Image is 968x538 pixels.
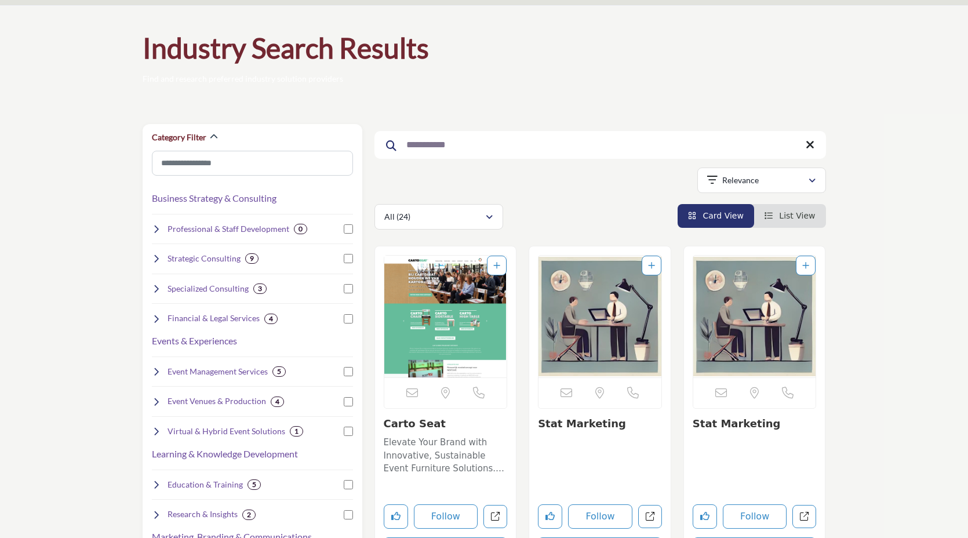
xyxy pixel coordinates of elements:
[168,395,266,407] h4: Event Venues & Production : Physical spaces and production services for live events.
[258,285,262,293] b: 3
[143,73,343,85] p: Find and research preferred industry solution providers
[344,284,353,293] input: Select Specialized Consulting checkbox
[802,261,809,270] a: Add To List
[247,511,251,519] b: 2
[152,151,353,176] input: Search Category
[779,211,815,220] span: List View
[143,30,429,66] h1: Industry Search Results
[538,417,626,430] a: Stat Marketing
[538,417,662,430] h3: Stat Marketing
[271,397,284,407] div: 4 Results For Event Venues & Production
[693,256,816,377] img: Stat Marketing
[344,314,353,323] input: Select Financial & Legal Services checkbox
[765,211,816,220] a: View List
[294,427,299,435] b: 1
[299,225,303,233] b: 0
[693,504,717,529] button: Like listing
[152,191,276,205] button: Business Strategy & Consulting
[248,479,261,490] div: 5 Results For Education & Training
[538,256,661,377] a: Open Listing in new tab
[168,283,249,295] h4: Specialized Consulting : Product strategy, speaking, and niche services.
[538,256,661,377] img: Stat Marketing
[264,314,278,324] div: 4 Results For Financial & Legal Services
[152,334,237,348] button: Events & Experiences
[242,510,256,520] div: 2 Results For Research & Insights
[168,366,268,377] h4: Event Management Services : Planning, logistics, and event registration.
[693,256,816,377] a: Open Listing in new tab
[384,256,507,377] a: Open Listing in new tab
[168,223,289,235] h4: Professional & Staff Development : Training, coaching, and leadership programs.
[568,504,632,529] button: Follow
[678,204,754,228] li: Card View
[384,417,446,430] a: Carto Seat
[697,168,826,193] button: Relevance
[688,211,744,220] a: View Card
[168,479,243,490] h4: Education & Training : Courses, workshops, and skill development.
[344,254,353,263] input: Select Strategic Consulting checkbox
[168,312,260,324] h4: Financial & Legal Services : Accounting, compliance, and governance solutions.
[538,504,562,529] button: Like listing
[693,417,817,430] h3: Stat Marketing
[483,505,507,529] a: Open carto-seat in new tab
[693,417,781,430] a: Stat Marketing
[253,283,267,294] div: 3 Results For Specialized Consulting
[344,510,353,519] input: Select Research & Insights checkbox
[384,433,508,475] a: Elevate Your Brand with Innovative, Sustainable Event Furniture Solutions. Specializing in the in...
[384,436,508,475] p: Elevate Your Brand with Innovative, Sustainable Event Furniture Solutions. Specializing in the in...
[638,505,662,529] a: Open stat-marketing in new tab
[344,367,353,376] input: Select Event Management Services checkbox
[275,398,279,406] b: 4
[168,508,238,520] h4: Research & Insights : Data, surveys, and market research.
[792,505,816,529] a: Open stat-marketing1 in new tab
[384,211,410,223] p: All (24)
[245,253,259,264] div: 9 Results For Strategic Consulting
[754,204,826,228] li: List View
[374,131,826,159] input: Search Keyword
[384,417,508,430] h3: Carto Seat
[272,366,286,377] div: 5 Results For Event Management Services
[344,397,353,406] input: Select Event Venues & Production checkbox
[152,447,298,461] button: Learning & Knowledge Development
[152,132,206,143] h2: Category Filter
[250,255,254,263] b: 9
[277,368,281,376] b: 5
[723,504,787,529] button: Follow
[168,426,285,437] h4: Virtual & Hybrid Event Solutions : Digital tools and platforms for hybrid and virtual events.
[344,224,353,234] input: Select Professional & Staff Development checkbox
[493,261,500,270] a: Add To List
[703,211,743,220] span: Card View
[294,224,307,234] div: 0 Results For Professional & Staff Development
[252,481,256,489] b: 5
[648,261,655,270] a: Add To List
[290,426,303,437] div: 1 Results For Virtual & Hybrid Event Solutions
[384,504,408,529] button: Like listing
[384,256,507,377] img: Carto Seat
[344,480,353,489] input: Select Education & Training checkbox
[269,315,273,323] b: 4
[414,504,478,529] button: Follow
[374,204,503,230] button: All (24)
[168,253,241,264] h4: Strategic Consulting : Management, operational, and governance consulting.
[344,427,353,436] input: Select Virtual & Hybrid Event Solutions checkbox
[722,175,759,186] p: Relevance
